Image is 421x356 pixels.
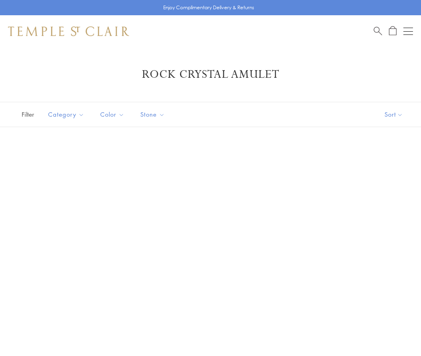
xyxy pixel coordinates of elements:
[44,109,90,119] span: Category
[403,26,413,36] button: Open navigation
[134,105,171,123] button: Stone
[389,26,397,36] a: Open Shopping Bag
[374,26,382,36] a: Search
[96,109,130,119] span: Color
[8,26,129,36] img: Temple St. Clair
[42,105,90,123] button: Category
[136,109,171,119] span: Stone
[94,105,130,123] button: Color
[366,102,421,127] button: Show sort by
[20,67,401,82] h1: Rock Crystal Amulet
[163,4,254,12] p: Enjoy Complimentary Delivery & Returns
